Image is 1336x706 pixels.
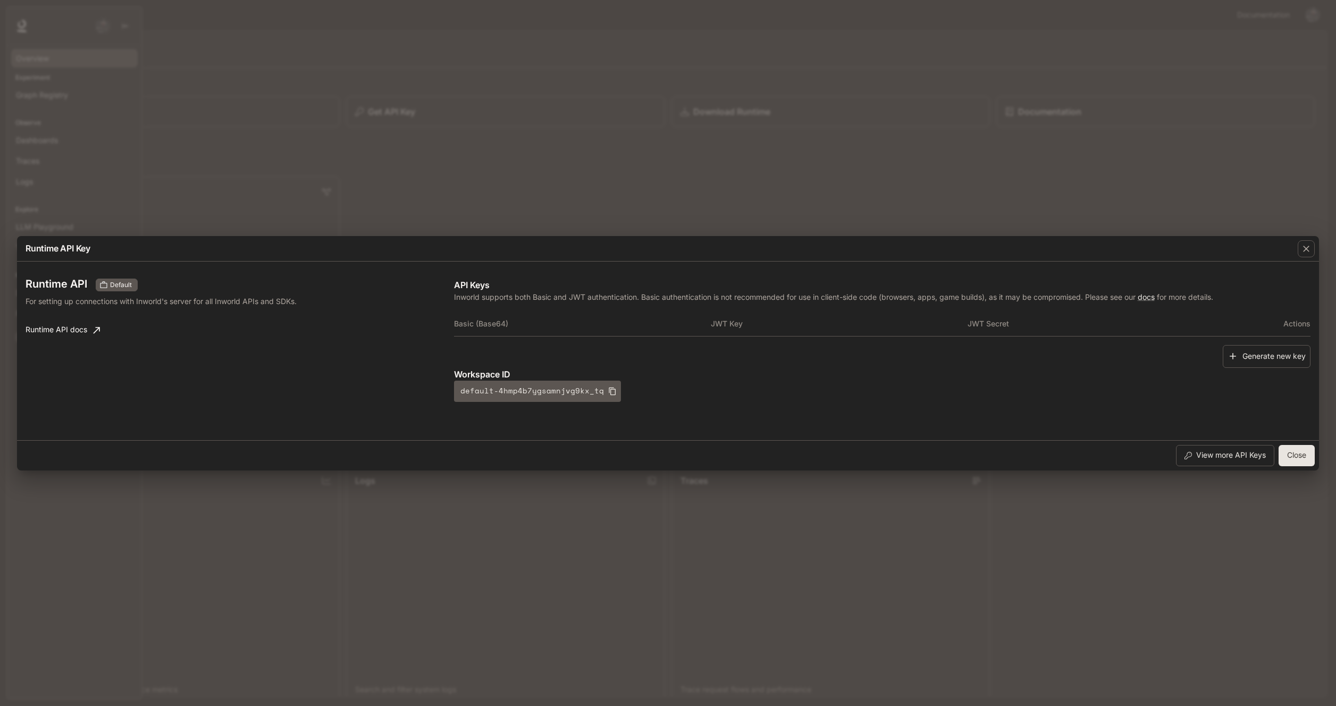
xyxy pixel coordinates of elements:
[26,242,90,255] p: Runtime API Key
[1223,345,1310,368] button: Generate new key
[1225,311,1310,337] th: Actions
[26,279,87,289] h3: Runtime API
[1176,445,1274,466] button: View more API Keys
[454,291,1310,302] p: Inworld supports both Basic and JWT authentication. Basic authentication is not recommended for u...
[26,296,340,307] p: For setting up connections with Inworld's server for all Inworld APIs and SDKs.
[21,320,104,341] a: Runtime API docs
[454,279,1310,291] p: API Keys
[106,280,136,290] span: Default
[711,311,968,337] th: JWT Key
[454,381,621,402] button: default-4hmp4b7ygsamnjvg9kx_tq
[1279,445,1315,466] button: Close
[454,311,711,337] th: Basic (Base64)
[1138,292,1155,301] a: docs
[96,279,138,291] div: These keys will apply to your current workspace only
[454,368,1310,381] p: Workspace ID
[968,311,1224,337] th: JWT Secret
